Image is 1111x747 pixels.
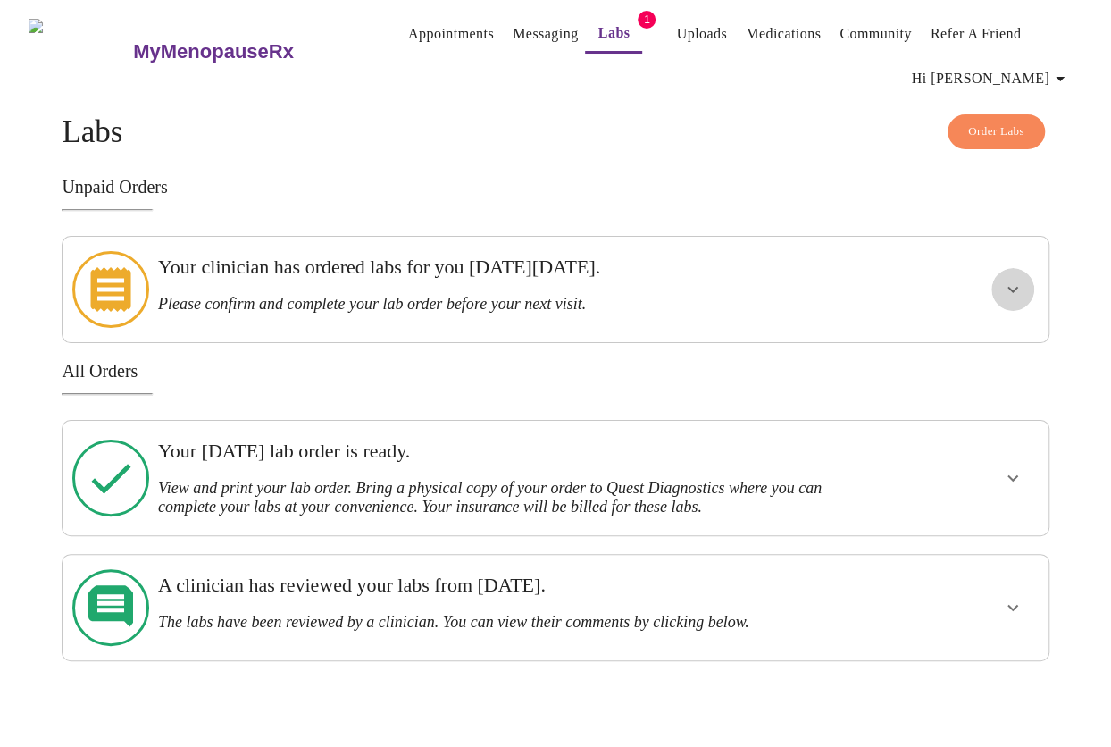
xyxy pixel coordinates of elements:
span: 1 [638,11,656,29]
h3: Your clinician has ordered labs for you [DATE][DATE]. [158,256,857,279]
span: Order Labs [968,122,1024,142]
button: Community [832,16,919,52]
button: Messaging [505,16,585,52]
a: Labs [598,21,631,46]
h3: Your [DATE] lab order is ready. [158,440,857,463]
a: Refer a Friend [931,21,1022,46]
h3: All Orders [62,361,1048,382]
button: show more [991,586,1034,629]
h3: Unpaid Orders [62,177,1048,197]
a: Messaging [513,21,578,46]
img: MyMenopauseRx Logo [29,19,131,86]
a: Community [840,21,912,46]
button: Uploads [669,16,734,52]
button: show more [991,268,1034,311]
a: Uploads [676,21,727,46]
h3: MyMenopauseRx [133,40,294,63]
button: Order Labs [948,114,1045,149]
span: Hi [PERSON_NAME] [912,66,1071,91]
h3: A clinician has reviewed your labs from [DATE]. [158,574,857,597]
button: Labs [585,15,642,54]
button: Appointments [401,16,501,52]
h4: Labs [62,114,1048,150]
h3: The labs have been reviewed by a clinician. You can view their comments by clicking below. [158,613,857,632]
button: show more [991,457,1034,499]
a: MyMenopauseRx [131,21,365,83]
h3: View and print your lab order. Bring a physical copy of your order to Quest Diagnostics where you... [158,479,857,516]
button: Refer a Friend [923,16,1029,52]
h3: Please confirm and complete your lab order before your next visit. [158,295,857,314]
a: Appointments [408,21,494,46]
button: Hi [PERSON_NAME] [905,61,1078,97]
button: Medications [739,16,828,52]
a: Medications [746,21,821,46]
